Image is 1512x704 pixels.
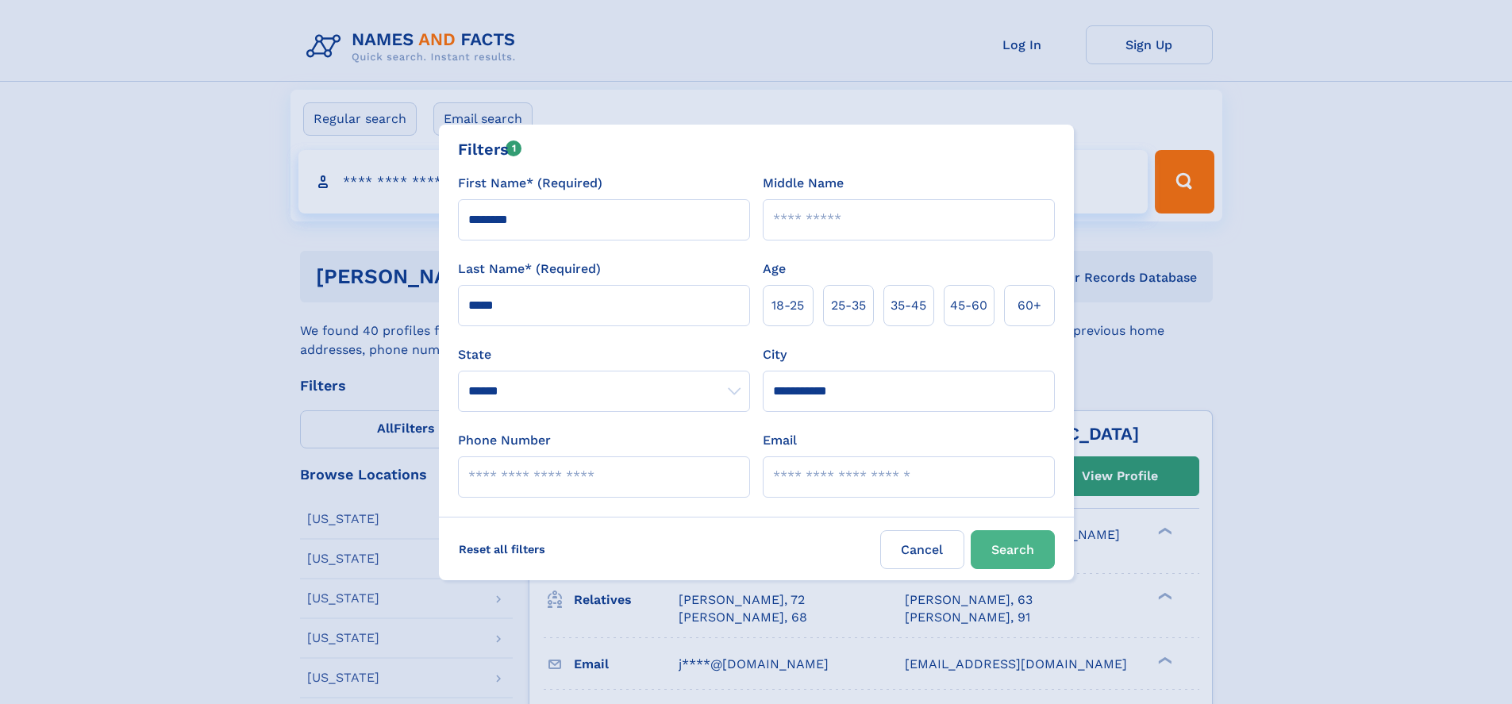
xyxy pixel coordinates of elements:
label: First Name* (Required) [458,174,602,193]
label: Email [763,431,797,450]
label: Age [763,260,786,279]
label: Last Name* (Required) [458,260,601,279]
label: Reset all filters [448,530,556,568]
span: 25‑35 [831,296,866,315]
span: 18‑25 [771,296,804,315]
button: Search [971,530,1055,569]
label: Phone Number [458,431,551,450]
label: Middle Name [763,174,844,193]
label: State [458,345,750,364]
label: City [763,345,787,364]
span: 45‑60 [950,296,987,315]
div: Filters [458,137,522,161]
label: Cancel [880,530,964,569]
span: 60+ [1018,296,1041,315]
span: 35‑45 [891,296,926,315]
